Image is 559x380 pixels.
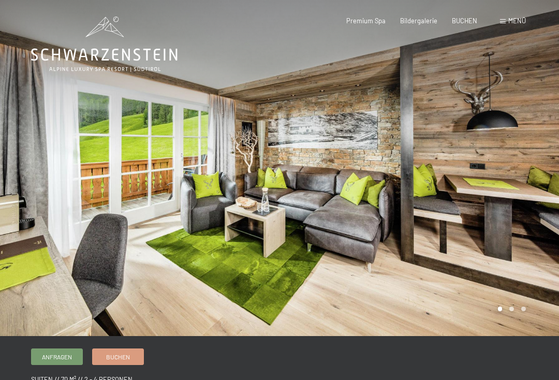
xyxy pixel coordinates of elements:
[42,353,72,361] span: Anfragen
[346,17,386,25] a: Premium Spa
[106,353,130,361] span: Buchen
[452,17,477,25] a: BUCHEN
[32,349,82,364] a: Anfragen
[93,349,143,364] a: Buchen
[508,17,526,25] span: Menü
[400,17,437,25] a: Bildergalerie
